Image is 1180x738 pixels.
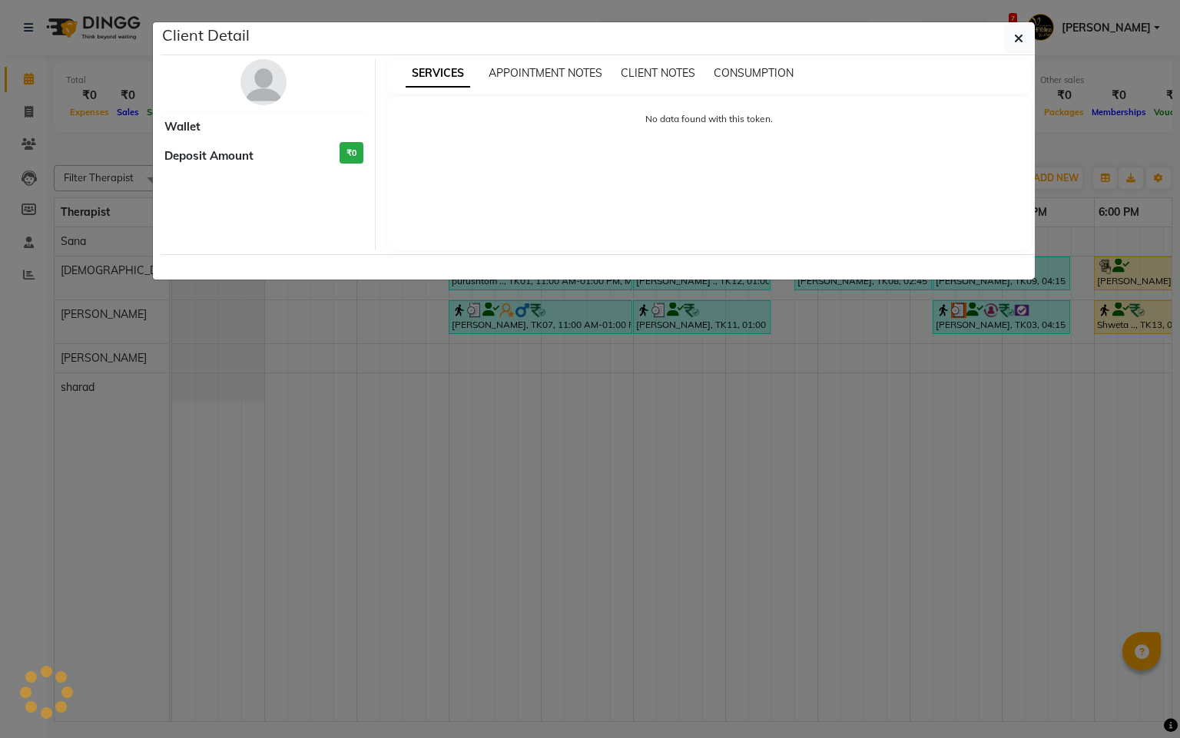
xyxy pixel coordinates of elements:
[714,66,794,80] span: CONSUMPTION
[489,66,602,80] span: APPOINTMENT NOTES
[340,142,363,164] h3: ₹0
[164,147,254,165] span: Deposit Amount
[162,24,250,47] h5: Client Detail
[164,118,201,136] span: Wallet
[406,60,470,88] span: SERVICES
[403,112,1016,126] p: No data found with this token.
[1115,677,1165,723] iframe: chat widget
[621,66,695,80] span: CLIENT NOTES
[240,59,287,105] img: avatar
